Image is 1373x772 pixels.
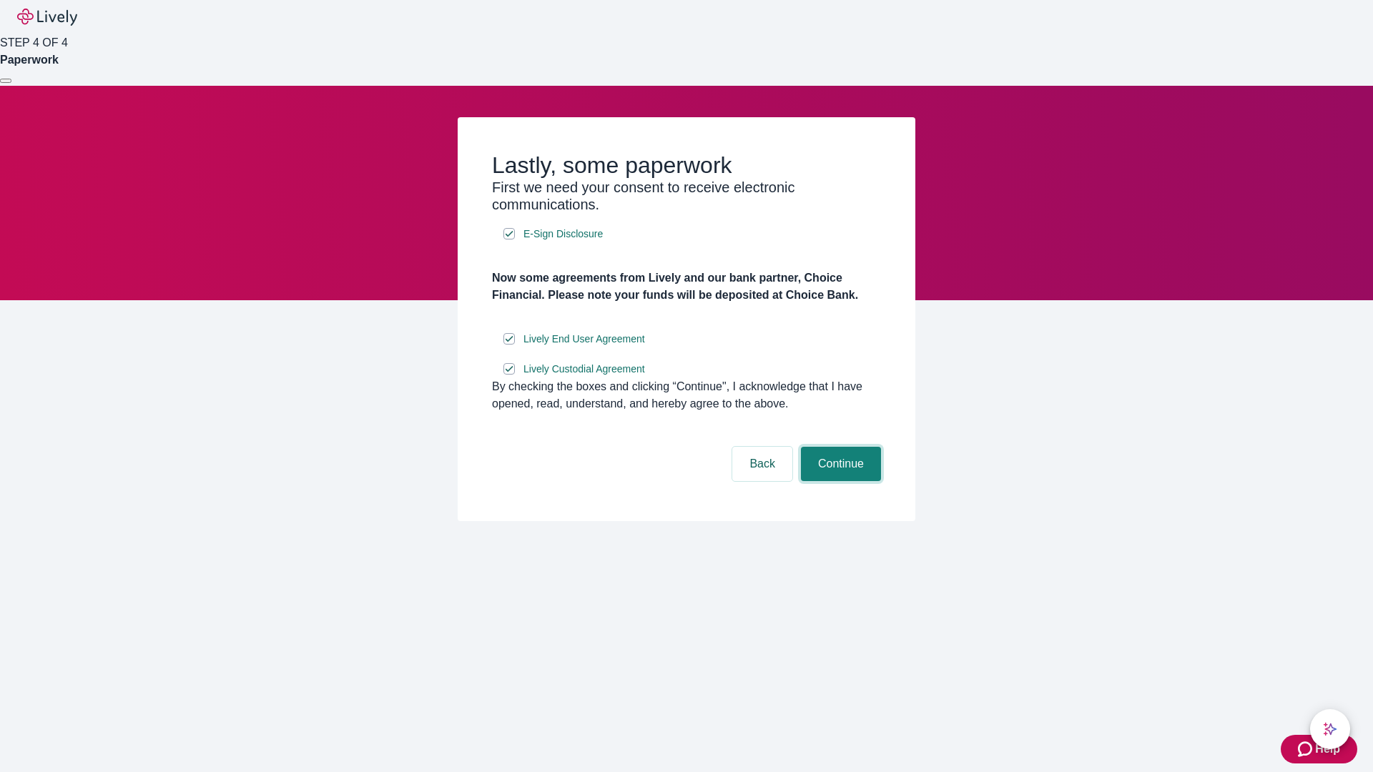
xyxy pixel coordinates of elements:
[492,152,881,179] h2: Lastly, some paperwork
[492,269,881,304] h4: Now some agreements from Lively and our bank partner, Choice Financial. Please note your funds wi...
[492,179,881,213] h3: First we need your consent to receive electronic communications.
[521,225,606,243] a: e-sign disclosure document
[523,362,645,377] span: Lively Custodial Agreement
[1281,735,1357,763] button: Zendesk support iconHelp
[801,447,881,481] button: Continue
[523,227,603,242] span: E-Sign Disclosure
[523,332,645,347] span: Lively End User Agreement
[1323,722,1337,736] svg: Lively AI Assistant
[1310,709,1350,749] button: chat
[521,330,648,348] a: e-sign disclosure document
[732,447,792,481] button: Back
[1298,741,1315,758] svg: Zendesk support icon
[521,360,648,378] a: e-sign disclosure document
[492,378,881,412] div: By checking the boxes and clicking “Continue", I acknowledge that I have opened, read, understand...
[17,9,77,26] img: Lively
[1315,741,1340,758] span: Help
